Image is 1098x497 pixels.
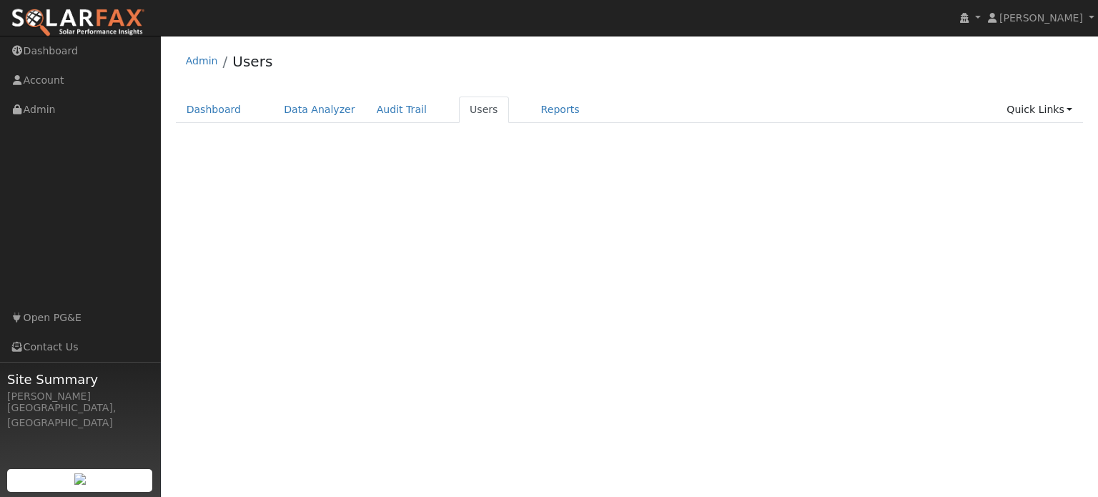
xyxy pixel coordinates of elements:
span: Site Summary [7,370,153,389]
a: Reports [530,97,590,123]
span: [PERSON_NAME] [999,12,1083,24]
div: [PERSON_NAME] [7,389,153,404]
a: Audit Trail [366,97,437,123]
a: Quick Links [996,97,1083,123]
a: Dashboard [176,97,252,123]
div: [GEOGRAPHIC_DATA], [GEOGRAPHIC_DATA] [7,400,153,430]
a: Users [232,53,272,70]
img: retrieve [74,473,86,485]
a: Users [459,97,509,123]
a: Data Analyzer [273,97,366,123]
a: Admin [186,55,218,67]
img: SolarFax [11,8,145,38]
